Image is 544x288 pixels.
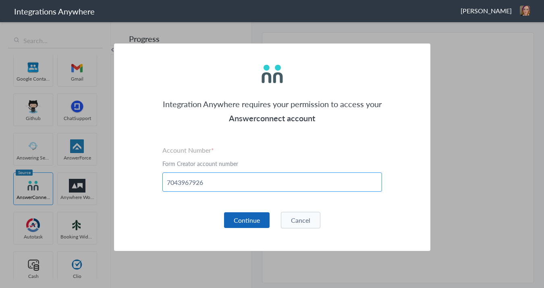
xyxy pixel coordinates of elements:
[224,212,270,228] button: Continue
[162,111,382,125] h3: Answerconnect account
[162,145,382,155] label: Account Number
[259,61,285,87] img: answerconnect-logo.svg
[520,6,530,16] img: e104cdde-3abe-4874-827c-9f5a214dcc53.jpeg
[162,160,382,168] p: Form Creator account number
[14,6,95,17] h1: Integrations Anywhere
[281,212,320,228] button: Cancel
[461,6,512,15] span: [PERSON_NAME]
[162,97,382,111] p: Integration Anywhere requires your permission to access your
